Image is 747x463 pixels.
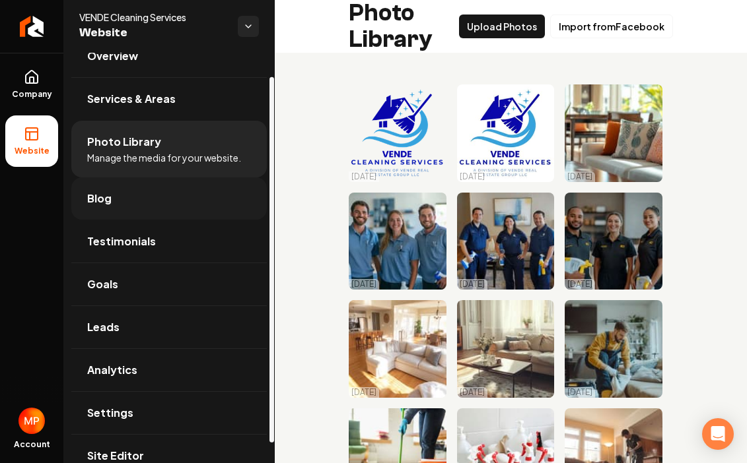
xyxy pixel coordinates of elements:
img: Spacious modern living room with white sectional sofa, dining area, and large windows. [349,300,446,398]
span: VENDE Cleaning Services [79,11,227,24]
p: [DATE] [567,171,592,182]
span: Goals [87,276,118,292]
a: Analytics [71,349,267,391]
img: Rebolt Logo [20,16,44,37]
img: Three smiling cleaners in blue uniforms holding cleaning products in a bright living room. [349,193,446,290]
div: Open Intercom Messenger [702,418,734,450]
span: Analytics [87,362,137,378]
span: Leads [87,319,120,335]
p: [DATE] [460,279,485,290]
button: Import fromFacebook [550,15,673,38]
a: Testimonials [71,220,267,262]
span: Website [9,146,55,156]
p: [DATE] [567,387,592,398]
img: Logo of Vende Cleaning Services featuring a house and cleaning tools. Professional cleaning solut... [457,84,555,182]
a: Services & Areas [71,78,267,120]
img: Diverse cleaning team with spray bottles in modern home setting, promoting professional services. [565,193,662,290]
button: Upload Photos [459,15,545,38]
a: Leads [71,306,267,348]
p: [DATE] [460,387,485,398]
span: Account [14,439,50,450]
p: [DATE] [351,171,376,182]
span: Company [7,89,57,100]
a: Blog [71,177,267,220]
span: Blog [87,191,112,206]
img: Cozy living room with a sofa, coffee table, and vase of flowers, bathed in natural light. [457,300,555,398]
span: Settings [87,405,133,421]
a: Goals [71,263,267,305]
span: Testimonials [87,233,156,249]
img: Professional cleaning team in uniforms poses with equipment in a stylish, modern living room. [457,193,555,290]
img: Melissa Pranzo [18,408,45,434]
button: Open user button [18,408,45,434]
a: Overview [71,35,267,77]
span: Photo Library [87,134,161,150]
span: Overview [87,48,138,64]
span: Website [79,24,227,42]
img: Logo of Vende Cleaning Services featuring a house, broom, and sparkling stars. [349,84,446,182]
p: [DATE] [351,279,376,290]
img: Man in yellow sweater cleaning a couch in a modern living room with cleaning supplies nearby. [565,300,662,398]
img: Bright living room with a white sofa, colorful cushions, and a vase of greenery. [565,84,662,182]
a: Settings [71,392,267,434]
p: [DATE] [460,171,485,182]
span: Services & Areas [87,91,176,107]
a: Company [5,59,58,110]
span: Manage the media for your website. [87,151,241,164]
p: [DATE] [351,387,376,398]
p: [DATE] [567,279,592,290]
